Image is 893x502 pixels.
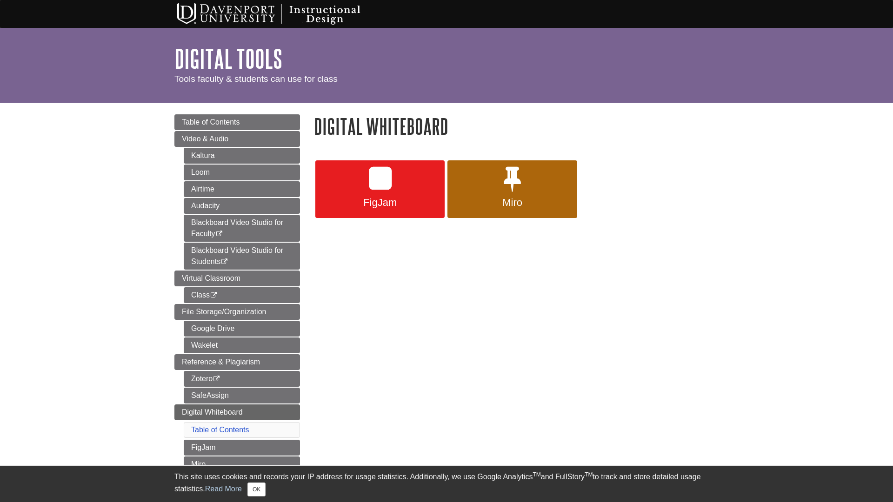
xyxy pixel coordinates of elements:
a: Miro [447,160,577,218]
sup: TM [585,471,593,478]
span: Miro [454,197,570,209]
a: FigJam [315,160,445,218]
span: FigJam [322,197,438,209]
img: Davenport University Instructional Design [170,2,393,26]
a: Video & Audio [174,131,300,147]
a: Audacity [184,198,300,214]
span: Video & Audio [182,135,228,143]
a: Digital Tools [174,44,282,73]
a: SafeAssign [184,388,300,403]
a: Virtual Classroom [174,271,300,286]
i: This link opens in a new window [210,292,218,298]
a: Read More [205,485,242,493]
a: Reference & Plagiarism [174,354,300,370]
a: Table of Contents [174,114,300,130]
sup: TM [533,471,540,478]
span: Digital Whiteboard [182,408,243,416]
a: Kaltura [184,148,300,164]
span: Tools faculty & students can use for class [174,74,338,84]
i: This link opens in a new window [220,259,228,265]
i: This link opens in a new window [213,376,220,382]
a: Blackboard Video Studio for Students [184,243,300,270]
a: Zotero [184,371,300,387]
a: Class [184,287,300,303]
span: Virtual Classroom [182,274,240,282]
i: This link opens in a new window [215,231,223,237]
a: File Storage/Organization [174,304,300,320]
span: Reference & Plagiarism [182,358,260,366]
span: File Storage/Organization [182,308,266,316]
a: Google Drive [184,321,300,337]
a: Loom [184,165,300,180]
a: Digital Whiteboard [174,404,300,420]
div: This site uses cookies and records your IP address for usage statistics. Additionally, we use Goo... [174,471,719,496]
a: FigJam [184,440,300,456]
button: Close [247,482,266,496]
a: Table of Contents [191,426,249,434]
a: Miro [184,456,300,472]
a: Blackboard Video Studio for Faculty [184,215,300,242]
h1: Digital Whiteboard [314,114,719,138]
a: Airtime [184,181,300,197]
span: Table of Contents [182,118,240,126]
a: Wakelet [184,337,300,353]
